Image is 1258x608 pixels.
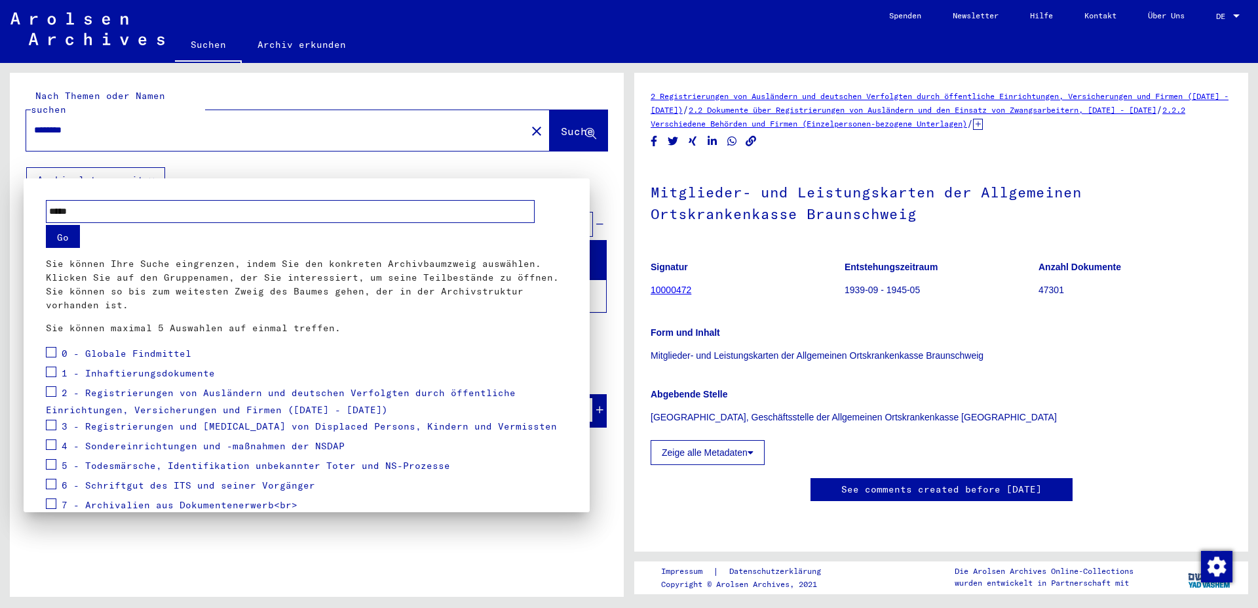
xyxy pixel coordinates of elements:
[1201,551,1232,582] img: Zustimmung ändern
[62,440,345,452] span: 4 - Sondereinrichtungen und -maßnahmen der NSDAP
[62,367,215,379] span: 1 - Inhaftierungsdokumente
[46,321,567,335] p: Sie können maximal 5 Auswahlen auf einmal treffen.
[46,225,80,248] button: Go
[62,479,315,491] span: 6 - Schriftgut des ITS und seiner Vorgänger
[62,460,450,472] span: 5 - Todesmärsche, Identifikation unbekannter Toter und NS-Prozesse
[62,420,557,432] span: 3 - Registrierungen und [MEDICAL_DATA] von Displaced Persons, Kindern und Vermissten
[62,499,297,511] span: 7 - Archivalien aus Dokumentenerwerb<br>
[46,387,516,416] span: 2 - Registrierungen von Ausländern und deutschen Verfolgten durch öffentliche Einrichtungen, Vers...
[46,257,567,312] p: Sie können Ihre Suche eingrenzen, indem Sie den konkreten Archivbaumzweig auswählen. Klicken Sie ...
[62,348,191,359] span: 0 - Globale Findmittel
